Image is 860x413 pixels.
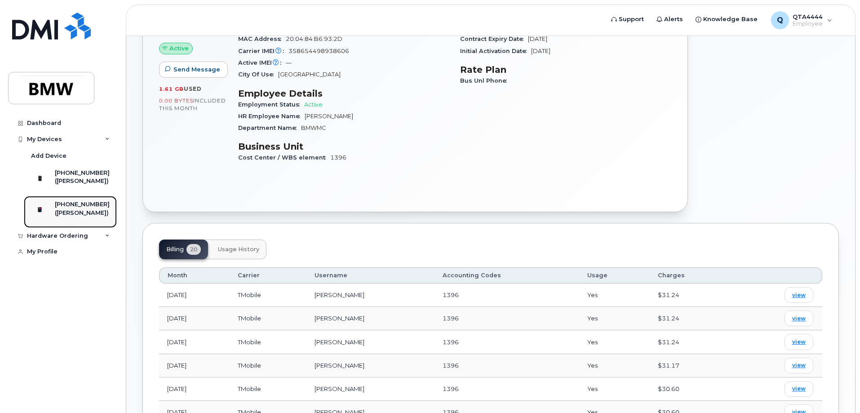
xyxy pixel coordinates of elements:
[792,338,806,346] span: view
[579,330,650,354] td: Yes
[230,377,306,401] td: TMobile
[230,284,306,307] td: TMobile
[159,86,184,92] span: 1.61 GB
[579,307,650,330] td: Yes
[664,15,683,24] span: Alerts
[793,13,823,20] span: QTA4444
[301,124,326,131] span: BMWMC
[278,71,341,78] span: [GEOGRAPHIC_DATA]
[658,385,725,393] div: $30.60
[434,267,579,284] th: Accounting Codes
[531,48,550,54] span: [DATE]
[792,385,806,393] span: view
[605,10,650,28] a: Support
[528,36,547,42] span: [DATE]
[785,311,813,326] a: view
[304,101,323,108] span: Active
[306,267,434,284] th: Username
[443,315,459,322] span: 1396
[330,154,346,161] span: 1396
[443,338,459,346] span: 1396
[460,64,671,75] h3: Rate Plan
[238,48,288,54] span: Carrier IMEI
[460,77,511,84] span: Bus Unl Phone
[792,315,806,323] span: view
[159,307,230,330] td: [DATE]
[159,284,230,307] td: [DATE]
[579,354,650,377] td: Yes
[238,154,330,161] span: Cost Center / WBS element
[443,385,459,392] span: 1396
[218,246,259,253] span: Usage History
[230,307,306,330] td: TMobile
[184,85,202,92] span: used
[306,307,434,330] td: [PERSON_NAME]
[792,291,806,299] span: view
[306,377,434,401] td: [PERSON_NAME]
[288,48,349,54] span: 358654498938606
[658,361,725,370] div: $31.17
[238,113,305,120] span: HR Employee Name
[658,338,725,346] div: $31.24
[238,71,278,78] span: City Of Use
[689,10,764,28] a: Knowledge Base
[238,101,304,108] span: Employment Status
[650,267,733,284] th: Charges
[230,267,306,284] th: Carrier
[159,62,228,78] button: Send Message
[238,124,301,131] span: Department Name
[306,354,434,377] td: [PERSON_NAME]
[306,330,434,354] td: [PERSON_NAME]
[703,15,758,24] span: Knowledge Base
[443,291,459,298] span: 1396
[159,267,230,284] th: Month
[792,361,806,369] span: view
[159,98,193,104] span: 0.00 Bytes
[785,381,813,397] a: view
[793,20,823,27] span: Employee
[650,10,689,28] a: Alerts
[173,65,220,74] span: Send Message
[238,88,449,99] h3: Employee Details
[230,330,306,354] td: TMobile
[619,15,644,24] span: Support
[286,36,342,42] span: 20:04:84:B6:93:2D
[230,354,306,377] td: TMobile
[579,377,650,401] td: Yes
[785,334,813,350] a: view
[159,377,230,401] td: [DATE]
[777,15,783,26] span: Q
[658,291,725,299] div: $31.24
[460,48,531,54] span: Initial Activation Date
[305,113,353,120] span: [PERSON_NAME]
[238,36,286,42] span: MAC Address
[765,11,838,29] div: QTA4444
[159,354,230,377] td: [DATE]
[821,374,853,406] iframe: Messenger Launcher
[579,267,650,284] th: Usage
[785,287,813,303] a: view
[238,59,286,66] span: Active IMEI
[286,59,292,66] span: —
[460,36,528,42] span: Contract Expiry Date
[306,284,434,307] td: [PERSON_NAME]
[238,141,449,152] h3: Business Unit
[658,314,725,323] div: $31.24
[785,358,813,373] a: view
[443,362,459,369] span: 1396
[169,44,189,53] span: Active
[579,284,650,307] td: Yes
[159,330,230,354] td: [DATE]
